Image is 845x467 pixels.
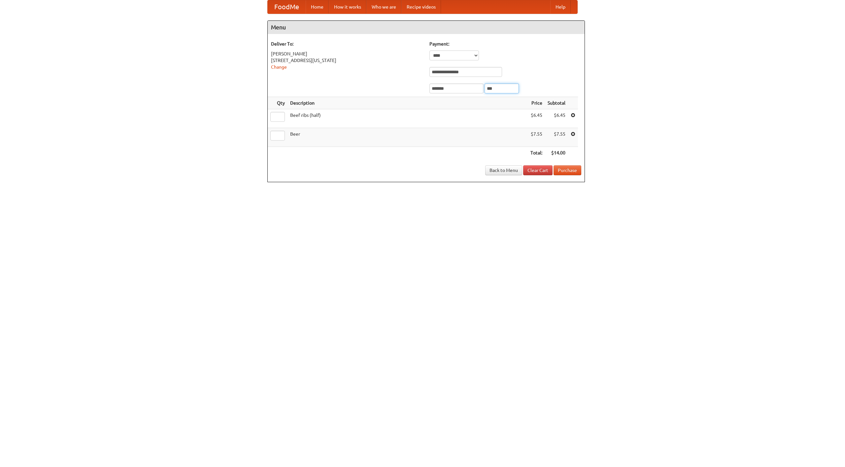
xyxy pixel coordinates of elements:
[287,128,528,147] td: Beer
[523,165,553,175] a: Clear Cart
[485,165,522,175] a: Back to Menu
[528,128,545,147] td: $7.55
[528,97,545,109] th: Price
[545,128,568,147] td: $7.55
[271,41,423,47] h5: Deliver To:
[329,0,366,14] a: How it works
[401,0,441,14] a: Recipe videos
[429,41,581,47] h5: Payment:
[287,109,528,128] td: Beef ribs (half)
[366,0,401,14] a: Who we are
[545,147,568,159] th: $14.00
[271,64,287,70] a: Change
[550,0,571,14] a: Help
[268,0,306,14] a: FoodMe
[287,97,528,109] th: Description
[545,109,568,128] td: $6.45
[306,0,329,14] a: Home
[268,97,287,109] th: Qty
[554,165,581,175] button: Purchase
[271,50,423,57] div: [PERSON_NAME]
[268,21,585,34] h4: Menu
[271,57,423,64] div: [STREET_ADDRESS][US_STATE]
[528,147,545,159] th: Total:
[528,109,545,128] td: $6.45
[545,97,568,109] th: Subtotal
